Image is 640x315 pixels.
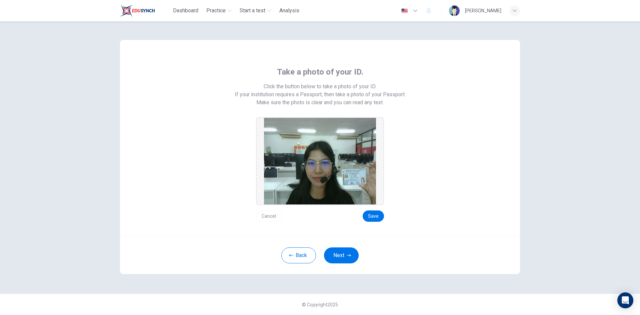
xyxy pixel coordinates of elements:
[277,5,302,17] button: Analysis
[206,7,226,15] span: Practice
[277,67,363,77] span: Take a photo of your ID.
[120,4,170,17] a: Train Test logo
[324,247,359,263] button: Next
[281,247,316,263] button: Back
[400,8,409,13] img: en
[264,118,376,204] img: preview screemshot
[617,292,633,308] div: Open Intercom Messenger
[204,5,234,17] button: Practice
[237,5,274,17] button: Start a test
[302,302,338,307] span: © Copyright 2025
[363,210,384,222] button: Save
[235,83,406,99] span: Click the button below to take a photo of your ID. If your institution requires a Passport, then ...
[173,7,198,15] span: Dashboard
[256,210,282,222] button: Cancel
[279,7,299,15] span: Analysis
[449,5,460,16] img: Profile picture
[465,7,501,15] div: [PERSON_NAME]
[170,5,201,17] button: Dashboard
[240,7,265,15] span: Start a test
[256,99,384,107] span: Make sure the photo is clear and you can read any text.
[120,4,155,17] img: Train Test logo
